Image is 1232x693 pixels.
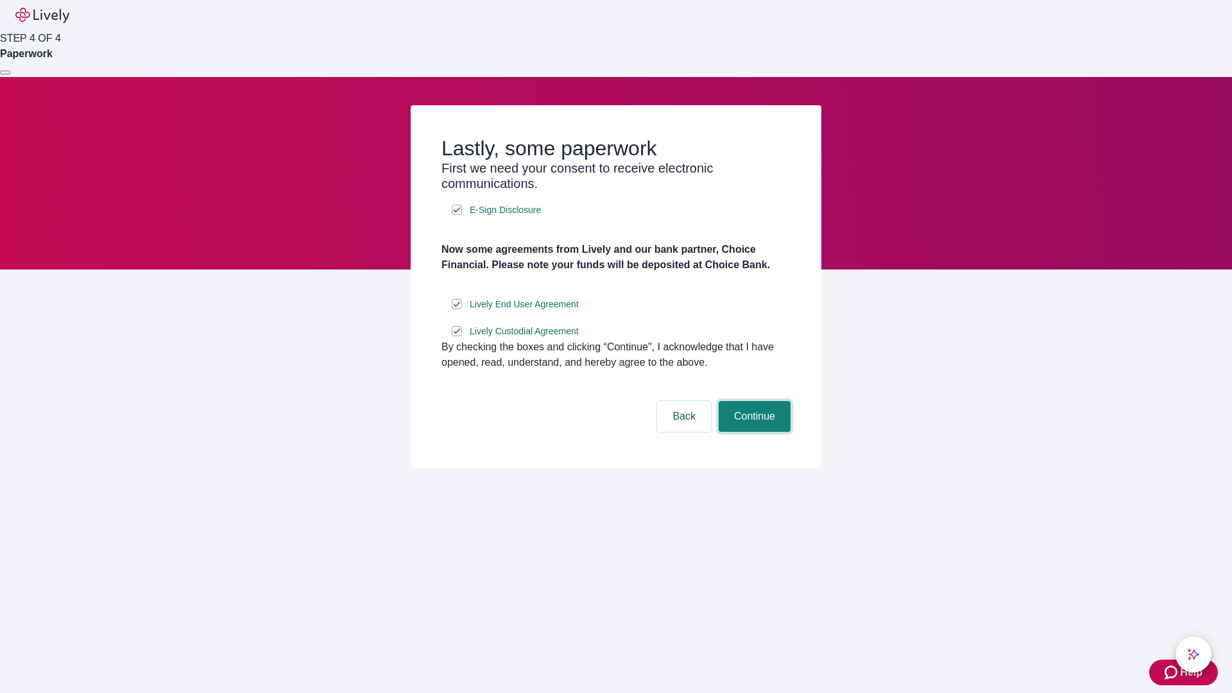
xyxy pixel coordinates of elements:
[441,339,791,370] div: By checking the boxes and clicking “Continue", I acknowledge that I have opened, read, understand...
[441,136,791,160] h2: Lastly, some paperwork
[1149,660,1218,685] button: Zendesk support iconHelp
[441,160,791,191] h3: First we need your consent to receive electronic communications.
[470,298,579,311] span: Lively End User Agreement
[15,8,69,23] img: Lively
[1180,665,1202,680] span: Help
[467,296,581,312] a: e-sign disclosure document
[1187,648,1200,661] svg: Lively AI Assistant
[657,401,711,432] button: Back
[470,325,579,338] span: Lively Custodial Agreement
[467,202,543,218] a: e-sign disclosure document
[441,242,791,273] h4: Now some agreements from Lively and our bank partner, Choice Financial. Please note your funds wi...
[719,401,791,432] button: Continue
[470,203,541,217] span: E-Sign Disclosure
[467,323,581,339] a: e-sign disclosure document
[1176,637,1211,672] button: chat
[1165,665,1180,680] svg: Zendesk support icon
